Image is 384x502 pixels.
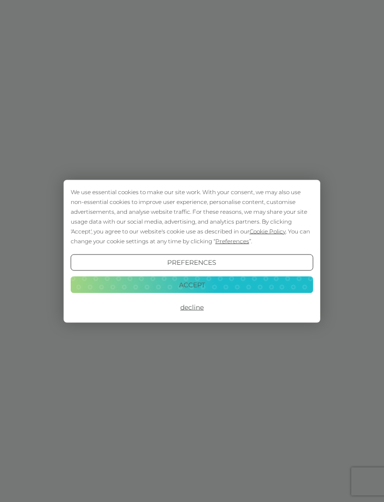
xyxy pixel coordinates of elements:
button: Accept [71,276,313,293]
button: Preferences [71,254,313,271]
button: Decline [71,299,313,316]
div: We use essential cookies to make our site work. With your consent, we may also use non-essential ... [71,187,313,246]
span: Preferences [215,237,249,244]
div: Cookie Consent Prompt [64,180,320,322]
span: Cookie Policy [250,227,286,234]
